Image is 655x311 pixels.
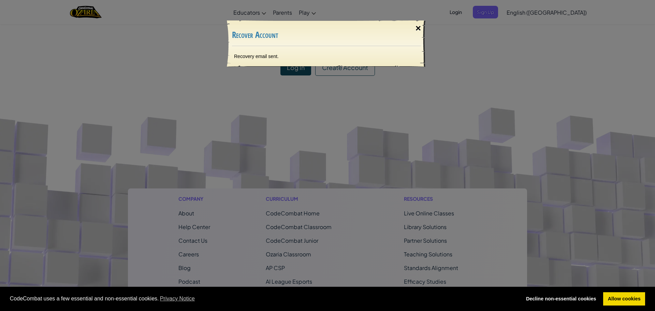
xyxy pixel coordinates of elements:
[227,46,426,67] div: Recovery email sent.
[10,294,516,304] span: CodeCombat uses a few essential and non-essential cookies.
[410,18,426,38] div: ×
[521,292,601,306] a: deny cookies
[232,30,421,40] h3: Recover Account
[603,292,645,306] a: allow cookies
[159,294,196,304] a: learn more about cookies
